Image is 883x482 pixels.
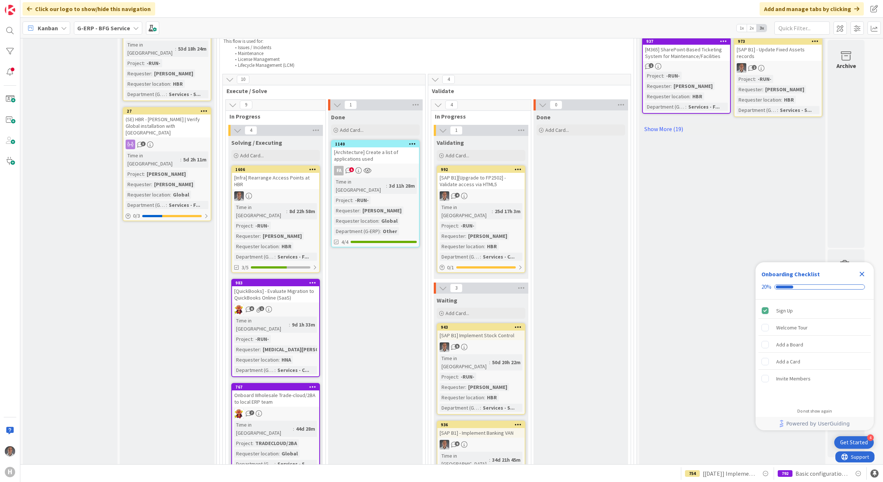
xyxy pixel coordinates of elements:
div: [PERSON_NAME] [261,232,304,240]
div: (SE) HBR - [PERSON_NAME] | Verify Global installation with [GEOGRAPHIC_DATA] [123,114,211,137]
span: : [465,383,466,391]
div: [Architecture] Create a list of applications used [332,147,419,164]
span: Done [331,113,345,121]
span: : [144,170,145,178]
span: Add Card... [340,127,364,133]
img: PS [234,191,244,201]
span: 9 [455,441,460,446]
span: : [489,456,490,464]
span: : [484,242,485,250]
span: [[DATE]] Implement Accountview BI information- [Data Transport to BI Datalake] [703,469,755,478]
div: [PERSON_NAME] [152,69,195,78]
span: 1 [649,63,654,68]
div: Time in [GEOGRAPHIC_DATA] [234,317,289,333]
div: PS [437,342,525,352]
div: Project [234,439,252,447]
div: 3d 11h 28m [387,182,417,190]
span: 9 [240,100,252,109]
div: Requester [440,232,465,240]
div: 973[SAP B1] - Update Fixed Assets records [734,38,822,61]
div: Other [381,227,399,235]
a: Powered by UserGuiding [759,417,870,430]
div: FA [332,166,419,175]
span: 5 [455,344,460,349]
span: 0 / 3 [133,212,140,220]
div: Requester [126,180,151,188]
div: 44d 28m [294,425,317,433]
span: : [762,85,763,93]
div: Requester location [737,96,781,104]
div: HBR [691,92,704,100]
div: 936 [441,422,525,427]
a: 1140[Architecture] Create a list of applications usedFATime in [GEOGRAPHIC_DATA]:3d 11h 28mProjec... [331,140,420,247]
span: 1 [259,306,264,311]
div: Services - F... [167,201,202,209]
div: Time in [GEOGRAPHIC_DATA] [334,178,386,194]
span: : [151,180,152,188]
span: 3 [450,284,463,293]
div: 767 [235,384,319,390]
div: Do not show again [797,408,832,414]
div: 983 [235,280,319,286]
div: [SAP B1][Upgrade to FP2502] - Validate access via HTML5 [437,173,525,189]
div: H [5,467,15,477]
div: Requester location [234,242,279,250]
div: Project [645,72,663,80]
span: : [260,232,261,240]
div: Add a Card is incomplete. [758,353,871,370]
div: Requester location [440,242,484,250]
div: Invite Members [776,374,811,383]
div: Time in [GEOGRAPHIC_DATA] [126,41,175,57]
div: 937 [643,38,730,45]
span: 4 [455,193,460,198]
div: [SAP B1] - Update Fixed Assets records [734,45,822,61]
div: Welcome Tour is incomplete. [758,319,871,336]
div: [M365] SharePoint-Based Ticketing System for Maintenance/Facilities [643,45,730,61]
div: PS [734,63,822,73]
a: 767Onboard Wholesale Trade-cloud/2BA to local ERP teamLCTime in [GEOGRAPHIC_DATA]:44d 28mProject:... [231,383,320,480]
div: HBR [171,80,185,88]
span: : [275,366,276,374]
span: : [755,75,756,83]
div: Invite Members is incomplete. [758,370,871,387]
div: 754 [685,470,700,477]
div: Add a Board is incomplete. [758,336,871,353]
div: Services - S... [276,460,311,468]
div: 0/3 [123,211,211,221]
div: -RUN- [664,72,682,80]
span: : [492,207,493,215]
span: : [685,103,686,111]
a: 973[SAP B1] - Update Fixed Assets recordsPSProject:-RUN-Requester:[PERSON_NAME]Requester location... [734,37,822,117]
span: : [386,182,387,190]
span: : [293,425,294,433]
div: Requester location [334,217,378,225]
span: : [352,196,353,204]
span: 2x [747,24,757,32]
span: : [180,155,181,164]
div: TRADECLOUD/2BA [253,439,299,447]
div: Add and manage tabs by clicking [760,2,864,16]
div: Time in [GEOGRAPHIC_DATA] [440,354,489,370]
span: 3 [141,141,146,146]
span: Add Card... [240,152,264,159]
span: Kanban [38,24,58,33]
div: Project [126,59,144,67]
div: Sign Up is complete. [758,302,871,319]
div: Department (G-ERP) [440,404,480,412]
span: Add Card... [446,310,469,317]
div: 992 [441,167,525,172]
div: Project [234,222,252,230]
span: : [484,393,485,401]
div: Services - S... [167,90,202,98]
span: Waiting [437,297,457,304]
div: Add a Card [776,357,800,366]
div: [SAP B1] - Implement Banking VAN [437,428,525,438]
span: : [279,449,280,458]
span: : [151,69,152,78]
div: 973 [738,39,822,44]
div: Requester [737,85,762,93]
div: 27 [127,109,211,114]
div: Requester [234,232,260,240]
img: PS [440,191,449,201]
div: Project [737,75,755,83]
